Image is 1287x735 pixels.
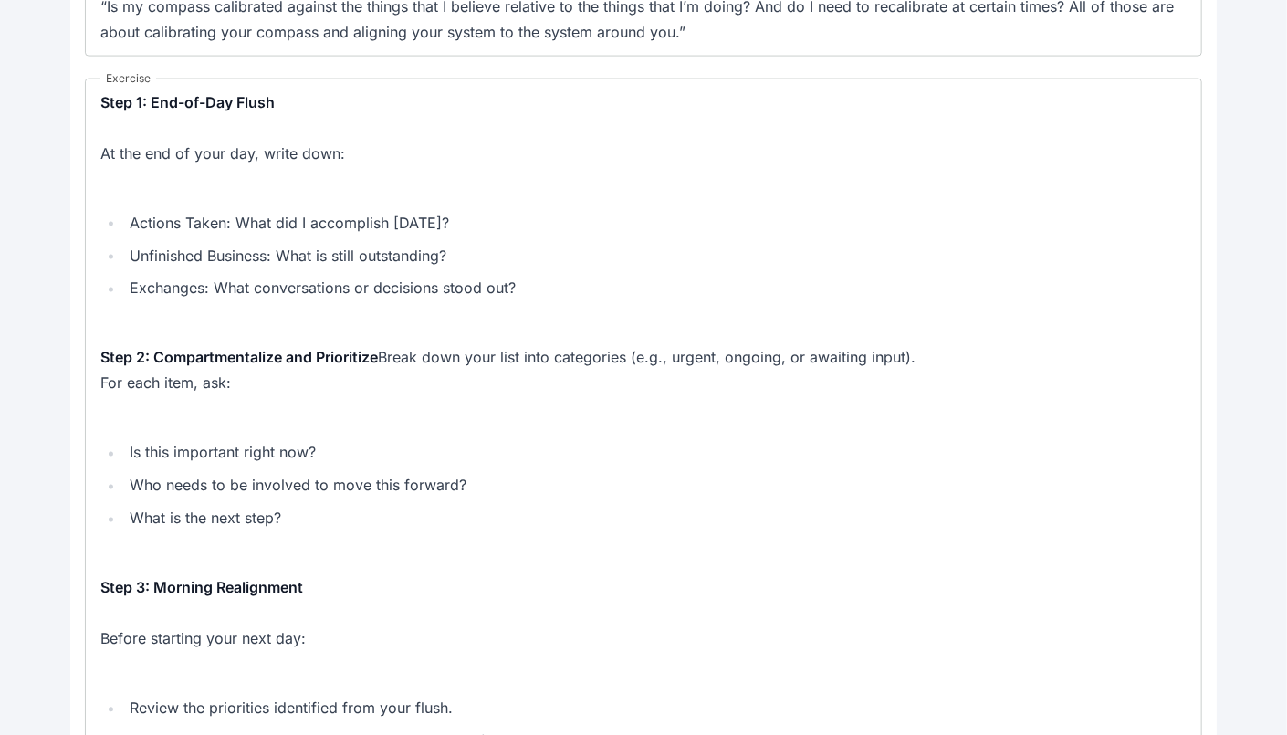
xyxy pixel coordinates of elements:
[100,345,1187,396] p: Break down your list into categories (e.g., urgent, ongoing, or awaiting input). For each item, ask:
[100,626,1187,652] p: Before starting your next day:
[130,243,1187,268] p: Unfinished Business: What is still outstanding?
[100,349,378,367] strong: Step 2: Compartmentalize and Prioritize
[100,141,1187,166] p: At the end of your day, write down:
[130,506,1187,531] p: What is the next step?
[130,696,1187,721] p: Review the priorities identified from your flush.
[130,473,1187,499] p: Who needs to be involved to move this forward?
[130,440,1187,466] p: Is this important right now?
[100,71,156,86] legend: Exercise
[130,210,1187,236] p: Actions Taken: What did I accomplish [DATE]?
[100,579,303,597] strong: Step 3: Morning Realignment
[130,276,1187,301] p: Exchanges: What conversations or decisions stood out?
[100,93,275,111] strong: Step 1: End-of-Day Flush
